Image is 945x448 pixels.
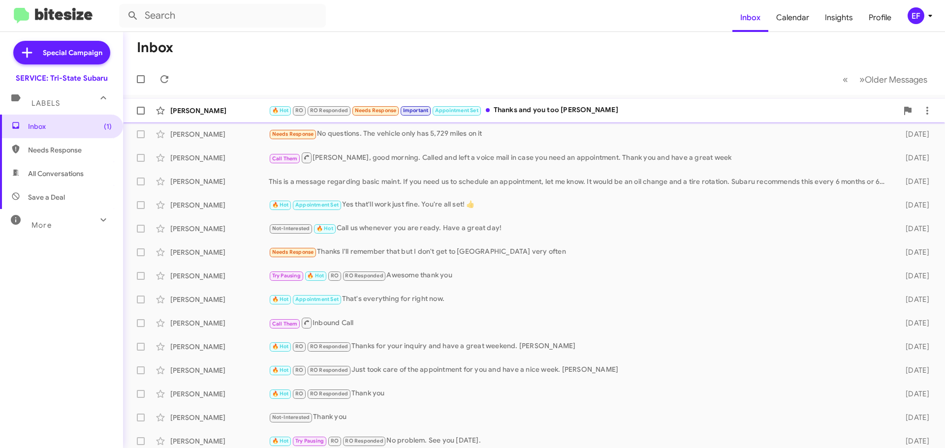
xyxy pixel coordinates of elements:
div: [DATE] [890,365,937,375]
span: RO [295,390,303,397]
span: 🔥 Hot [272,107,289,114]
span: Special Campaign [43,48,102,58]
div: [DATE] [890,271,937,281]
div: [PERSON_NAME] [170,389,269,399]
span: 🔥 Hot [272,367,289,373]
div: Thanks and you too [PERSON_NAME] [269,105,898,116]
span: Save a Deal [28,192,65,202]
div: [DATE] [890,153,937,163]
div: [DATE] [890,200,937,210]
span: Inbox [28,121,112,131]
div: [DATE] [890,224,937,234]
span: Try Pausing [272,272,301,279]
button: EF [899,7,934,24]
div: [DATE] [890,318,937,328]
div: Thank you [269,412,890,423]
h1: Inbox [137,40,173,56]
span: Labels [31,99,60,108]
input: Search [119,4,326,28]
span: Not-Interested [272,225,310,232]
div: Just took care of the appointment for you and have a nice week. [PERSON_NAME] [269,364,890,376]
span: Needs Response [28,145,112,155]
div: SERVICE: Tri-State Subaru [16,73,108,83]
div: Thanks for your inquiry and have a great weekend. [PERSON_NAME] [269,341,890,352]
div: [DATE] [890,389,937,399]
div: [DATE] [890,436,937,446]
div: [PERSON_NAME] [170,177,269,186]
span: 🔥 Hot [307,272,324,279]
div: [PERSON_NAME] [170,224,269,234]
span: Needs Response [272,131,314,137]
span: Call Them [272,321,298,327]
span: Appointment Set [295,202,339,208]
span: Try Pausing [295,438,324,444]
span: Appointment Set [295,296,339,302]
div: No questions. The vehicle only has 5,729 miles on it [269,128,890,140]
span: RO Responded [310,367,348,373]
span: 🔥 Hot [272,438,289,444]
span: More [31,221,52,230]
div: [PERSON_NAME] [170,365,269,375]
div: [PERSON_NAME] [170,271,269,281]
span: Appointment Set [435,107,478,114]
div: Inbound Call [269,317,890,329]
span: RO [295,367,303,373]
div: [PERSON_NAME] [170,129,269,139]
span: RO [295,343,303,350]
div: Call us whenever you are ready. Have a great day! [269,223,890,234]
a: Calendar [768,3,817,32]
span: 🔥 Hot [272,343,289,350]
div: [DATE] [890,247,937,257]
div: Thanks I'll remember that but I don't get to [GEOGRAPHIC_DATA] very often [269,246,890,258]
span: RO Responded [310,343,348,350]
span: Not-Interested [272,414,310,420]
div: [DATE] [890,129,937,139]
div: No problem. See you [DATE]. [269,435,890,447]
div: That's everything for right now. [269,294,890,305]
button: Next [853,69,933,90]
span: 🔥 Hot [272,202,289,208]
div: [PERSON_NAME] [170,153,269,163]
div: Thank you [269,388,890,399]
div: EF [908,7,924,24]
div: Yes that'll work just fine. You're all set! 👍 [269,199,890,210]
div: [PERSON_NAME] [170,247,269,257]
span: Important [403,107,429,114]
span: RO Responded [345,272,383,279]
div: [PERSON_NAME] [170,318,269,328]
span: Needs Response [355,107,397,114]
span: » [859,73,865,86]
a: Insights [817,3,861,32]
div: [PERSON_NAME] [170,295,269,304]
span: « [843,73,848,86]
div: [PERSON_NAME] [170,436,269,446]
span: RO Responded [310,107,348,114]
div: [PERSON_NAME] [170,200,269,210]
span: Older Messages [865,74,927,85]
span: Call Them [272,155,298,162]
a: Special Campaign [13,41,110,64]
div: [DATE] [890,342,937,352]
button: Previous [837,69,854,90]
span: All Conversations [28,169,84,179]
div: [PERSON_NAME], good morning. Called and left a voice mail in case you need an appointment. Thank ... [269,151,890,164]
div: [DATE] [890,295,937,304]
span: 🔥 Hot [316,225,333,232]
div: [PERSON_NAME] [170,413,269,422]
span: RO Responded [345,438,383,444]
span: Needs Response [272,249,314,255]
div: [DATE] [890,177,937,186]
span: RO [331,272,339,279]
nav: Page navigation example [837,69,933,90]
div: [DATE] [890,413,937,422]
div: Awesome thank you [269,270,890,281]
span: RO [331,438,339,444]
div: [PERSON_NAME] [170,342,269,352]
a: Inbox [732,3,768,32]
a: Profile [861,3,899,32]
div: [PERSON_NAME] [170,106,269,116]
